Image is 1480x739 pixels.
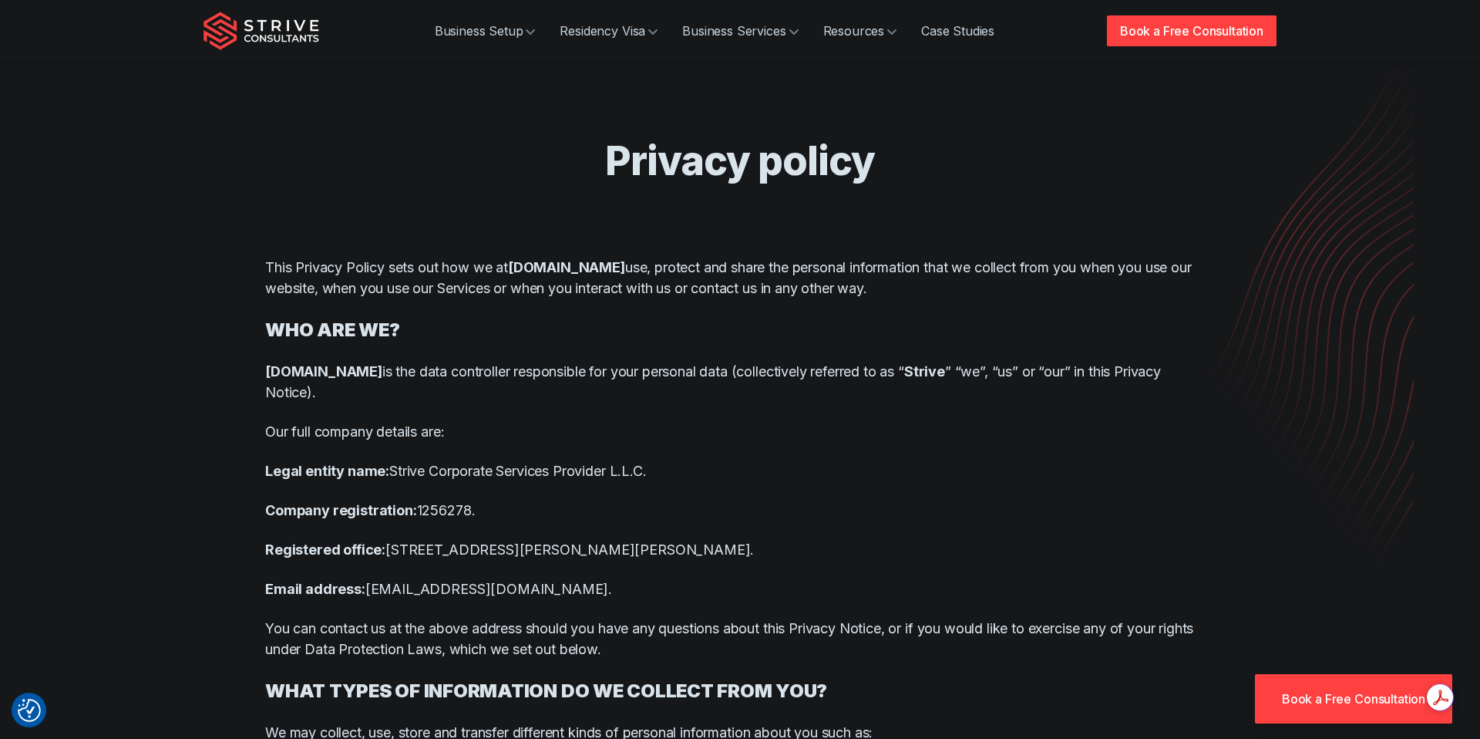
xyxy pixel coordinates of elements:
strong: Email address: [265,581,365,597]
p: is the data controller responsible for your personal data (collectively referred to as “ ” “we”, ... [265,361,1215,403]
p: Strive Corporate Services Provider L.L.C. [265,461,1215,481]
strong: Strive [904,363,945,380]
strong: Company registration: [265,502,417,518]
p: 1256278. [265,500,1215,521]
button: Consent Preferences [18,699,41,722]
a: Book a Free Consultation [1255,674,1452,724]
a: Book a Free Consultation [1107,15,1276,46]
img: Revisit consent button [18,699,41,722]
p: [EMAIL_ADDRESS][DOMAIN_NAME]. [265,579,1215,599]
p: [STREET_ADDRESS][PERSON_NAME][PERSON_NAME]. [265,539,1215,560]
strong: WHAT TYPES OF INFORMATION DO WE COLLECT FROM YOU? [265,680,827,702]
strong: [DOMAIN_NAME] [508,259,625,275]
h1: Privacy policy [247,136,1233,186]
a: Resources [811,15,910,46]
img: Strive Consultants [203,12,319,50]
p: This Privacy Policy sets out how we at use, protect and share the personal information that we co... [265,257,1215,299]
a: Residency Visa [547,15,670,46]
p: Our full company details are: [265,421,1215,442]
strong: WHO ARE WE? [265,319,399,341]
strong: Legal entity name: [265,463,389,479]
a: Business Setup [422,15,548,46]
strong: [DOMAIN_NAME] [265,363,382,380]
a: Case Studies [909,15,1007,46]
a: Business Services [670,15,810,46]
p: You can contact us at the above address should you have any questions about this Privacy Notice, ... [265,618,1215,660]
strong: Registered office: [265,542,385,558]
